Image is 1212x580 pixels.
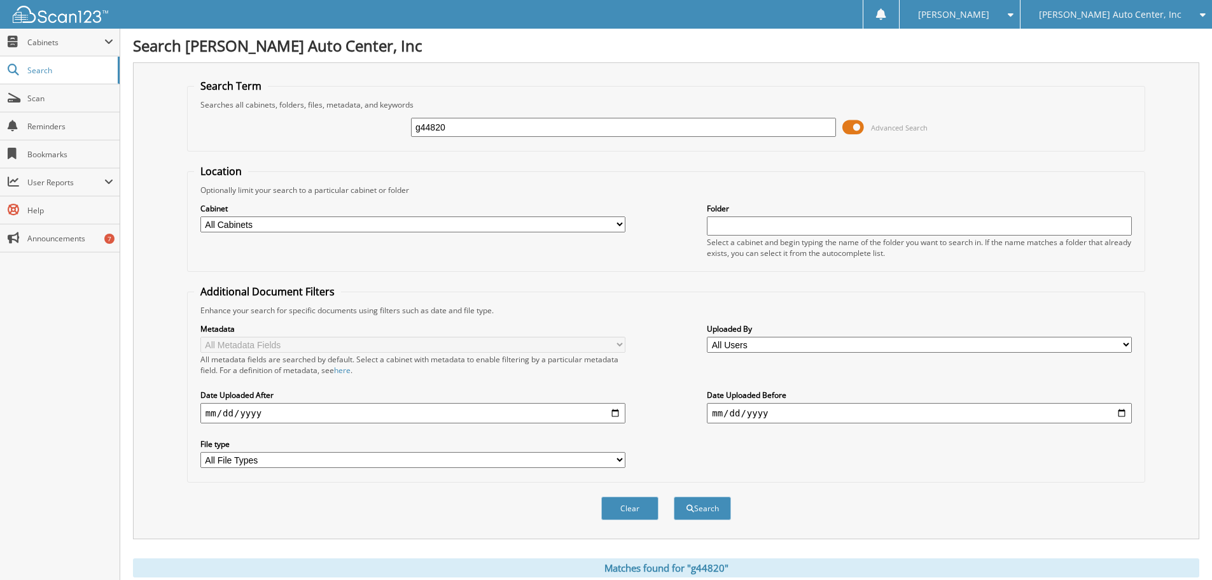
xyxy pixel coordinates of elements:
label: Date Uploaded Before [707,390,1132,400]
span: Cabinets [27,37,104,48]
label: Metadata [200,323,625,334]
span: Reminders [27,121,113,132]
div: Select a cabinet and begin typing the name of the folder you want to search in. If the name match... [707,237,1132,258]
span: Scan [27,93,113,104]
h1: Search [PERSON_NAME] Auto Center, Inc [133,35,1199,56]
span: Help [27,205,113,216]
span: Advanced Search [871,123,928,132]
span: Search [27,65,111,76]
a: here [334,365,351,376]
label: Date Uploaded After [200,390,625,400]
span: Announcements [27,233,113,244]
div: Matches found for "g44820" [133,558,1199,577]
legend: Additional Document Filters [194,285,341,299]
span: User Reports [27,177,104,188]
span: [PERSON_NAME] [918,11,989,18]
input: end [707,403,1132,423]
div: 7 [104,234,115,244]
span: [PERSON_NAME] Auto Center, Inc [1039,11,1181,18]
div: Optionally limit your search to a particular cabinet or folder [194,185,1138,195]
legend: Search Term [194,79,268,93]
div: Enhance your search for specific documents using filters such as date and file type. [194,305,1138,316]
div: Searches all cabinets, folders, files, metadata, and keywords [194,99,1138,110]
div: All metadata fields are searched by default. Select a cabinet with metadata to enable filtering b... [200,354,625,376]
label: Cabinet [200,203,625,214]
label: File type [200,439,625,449]
button: Clear [601,497,658,520]
span: Bookmarks [27,149,113,160]
label: Folder [707,203,1132,214]
label: Uploaded By [707,323,1132,334]
button: Search [674,497,731,520]
img: scan123-logo-white.svg [13,6,108,23]
input: start [200,403,625,423]
legend: Location [194,164,248,178]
